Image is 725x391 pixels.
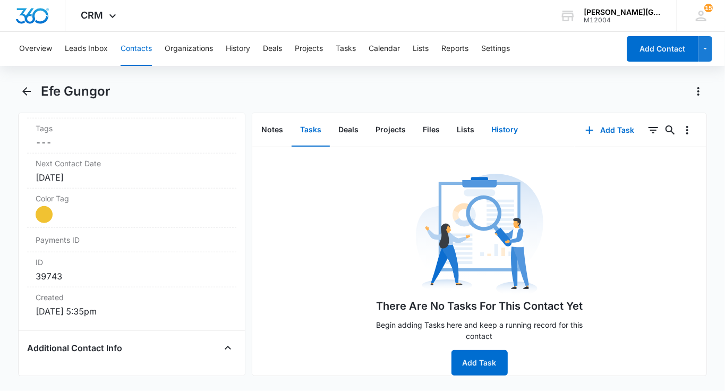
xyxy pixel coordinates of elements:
dt: Payments ID [36,234,84,245]
button: Notes [253,114,292,147]
span: CRM [81,10,104,21]
div: Tags--- [27,118,236,154]
div: Next Contact Date[DATE] [27,154,236,189]
button: Reports [441,32,468,66]
button: Add Task [451,350,508,376]
button: Actions [690,83,707,100]
div: Color Tag [27,189,236,228]
button: Add Task [575,117,645,143]
dt: ID [36,257,228,268]
button: Add Contact [627,36,698,62]
div: account id [584,16,661,24]
label: Next Contact Date [36,158,228,169]
button: Deals [263,32,282,66]
p: Begin adding Tasks here and keep a running record for this contact [368,319,591,342]
img: No Data [416,171,543,298]
button: Lists [448,114,483,147]
button: Contacts [121,32,152,66]
label: Color Tag [36,193,228,204]
label: First Booking Date [36,373,228,385]
h1: Efe Gungor [41,83,110,99]
button: Calendar [369,32,400,66]
button: Back [18,83,35,100]
div: ID39743 [27,252,236,287]
button: Projects [295,32,323,66]
button: History [226,32,250,66]
span: 15 [704,4,713,12]
button: History [483,114,526,147]
div: [DATE] [36,171,228,184]
button: Overview [19,32,52,66]
button: Organizations [165,32,213,66]
dt: Created [36,292,228,303]
button: Settings [481,32,510,66]
h1: There Are No Tasks For This Contact Yet [376,298,583,314]
button: Leads Inbox [65,32,108,66]
div: notifications count [704,4,713,12]
div: Payments ID [27,228,236,252]
button: Projects [367,114,414,147]
dd: --- [36,136,228,149]
dd: 39743 [36,270,228,283]
h4: Additional Contact Info [27,342,122,354]
button: Filters [645,122,662,139]
button: Tasks [336,32,356,66]
button: Close [219,339,236,356]
button: Files [414,114,448,147]
button: Lists [413,32,429,66]
button: Deals [330,114,367,147]
button: Search... [662,122,679,139]
div: account name [584,8,661,16]
button: Tasks [292,114,330,147]
div: Created[DATE] 5:35pm [27,287,236,322]
dd: [DATE] 5:35pm [36,305,228,318]
label: Tags [36,123,228,134]
button: Overflow Menu [679,122,696,139]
